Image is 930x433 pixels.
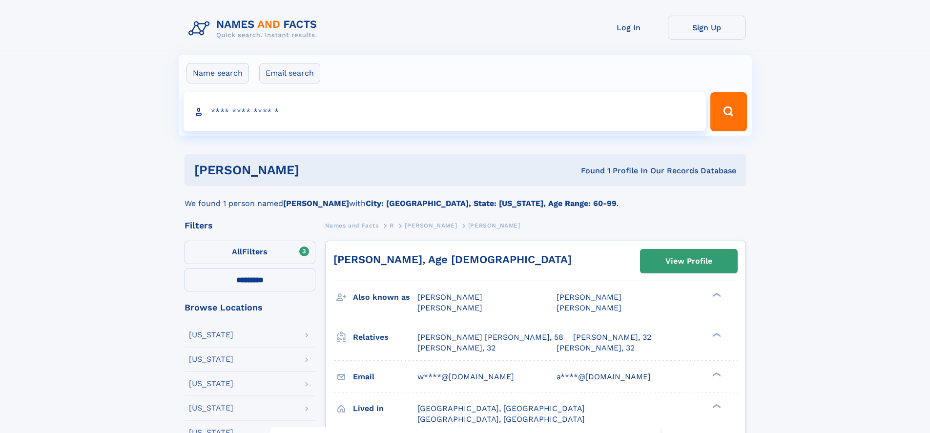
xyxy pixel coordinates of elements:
[189,355,233,363] div: [US_STATE]
[194,164,440,176] h1: [PERSON_NAME]
[259,63,320,83] label: Email search
[390,219,394,231] a: R
[417,404,585,413] span: [GEOGRAPHIC_DATA], [GEOGRAPHIC_DATA]
[189,404,233,412] div: [US_STATE]
[405,219,457,231] a: [PERSON_NAME]
[573,332,651,343] a: [PERSON_NAME], 32
[468,222,520,229] span: [PERSON_NAME]
[185,241,315,264] label: Filters
[185,186,746,209] div: We found 1 person named with .
[557,303,621,312] span: [PERSON_NAME]
[557,292,621,302] span: [PERSON_NAME]
[710,331,722,338] div: ❯
[390,222,394,229] span: R
[184,92,706,131] input: search input
[641,249,737,273] a: View Profile
[440,165,736,176] div: Found 1 Profile In Our Records Database
[417,414,585,424] span: [GEOGRAPHIC_DATA], [GEOGRAPHIC_DATA]
[417,292,482,302] span: [PERSON_NAME]
[325,219,379,231] a: Names and Facts
[232,247,242,256] span: All
[710,292,722,298] div: ❯
[353,329,417,346] h3: Relatives
[353,400,417,417] h3: Lived in
[185,221,315,230] div: Filters
[189,380,233,388] div: [US_STATE]
[417,332,563,343] a: [PERSON_NAME] [PERSON_NAME], 58
[366,199,617,208] b: City: [GEOGRAPHIC_DATA], State: [US_STATE], Age Range: 60-99
[189,331,233,339] div: [US_STATE]
[710,92,746,131] button: Search Button
[417,303,482,312] span: [PERSON_NAME]
[353,369,417,385] h3: Email
[333,253,572,266] a: [PERSON_NAME], Age [DEMOGRAPHIC_DATA]
[353,289,417,306] h3: Also known as
[405,222,457,229] span: [PERSON_NAME]
[557,343,635,353] a: [PERSON_NAME], 32
[710,403,722,409] div: ❯
[186,63,249,83] label: Name search
[417,343,496,353] a: [PERSON_NAME], 32
[665,250,712,272] div: View Profile
[185,303,315,312] div: Browse Locations
[283,199,349,208] b: [PERSON_NAME]
[590,16,668,40] a: Log In
[185,16,325,42] img: Logo Names and Facts
[668,16,746,40] a: Sign Up
[710,371,722,377] div: ❯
